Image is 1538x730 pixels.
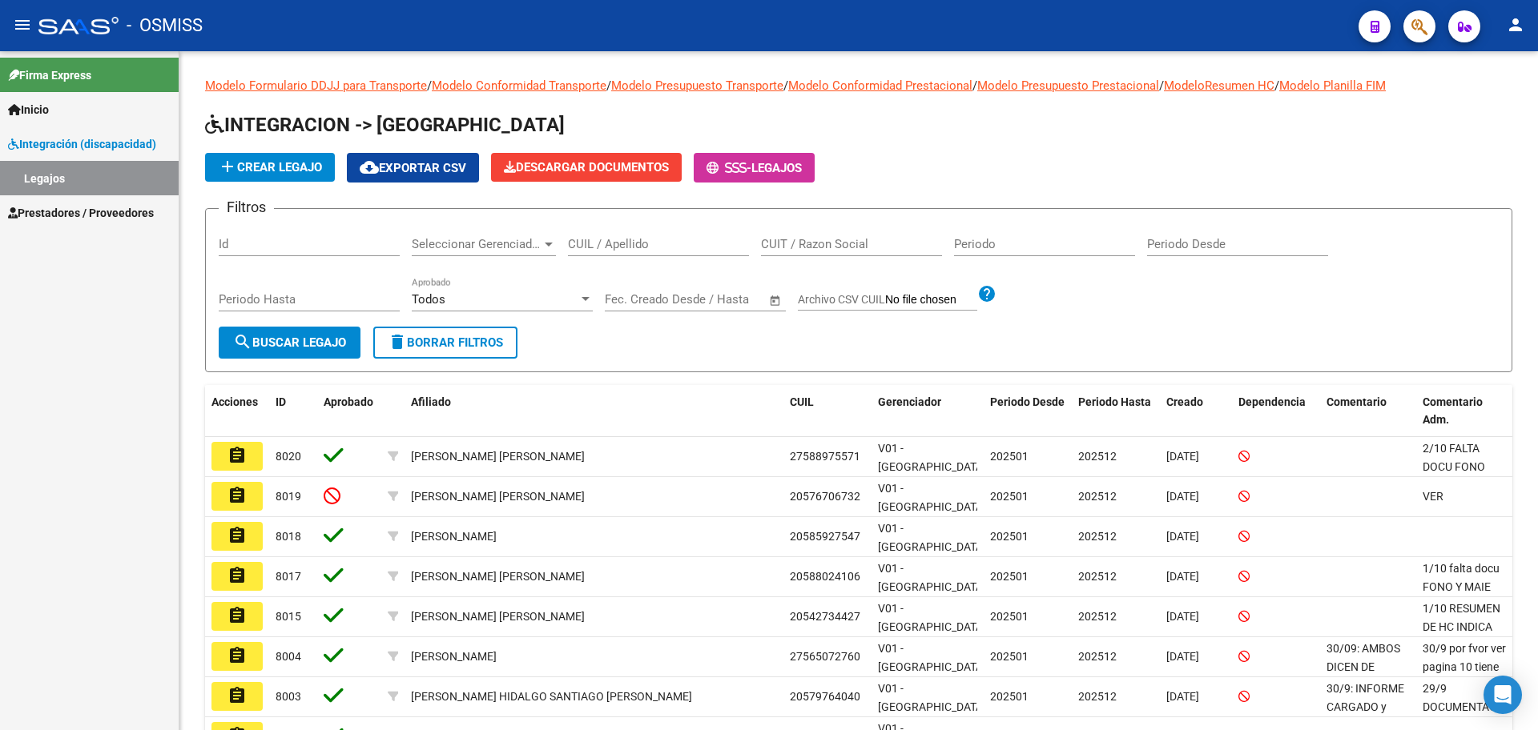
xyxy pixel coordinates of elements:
span: V01 - [GEOGRAPHIC_DATA] [878,482,986,513]
span: 20585927547 [790,530,860,543]
span: Todos [412,292,445,307]
h3: Filtros [219,196,274,219]
input: Fecha inicio [605,292,670,307]
span: [DATE] [1166,490,1199,503]
span: Comentario [1327,395,1387,408]
span: Borrar Filtros [388,335,503,350]
a: ModeloResumen HC [1164,78,1274,93]
span: V01 - [GEOGRAPHIC_DATA] [878,682,986,713]
mat-icon: cloud_download [360,158,379,177]
span: 202501 [990,570,1029,583]
span: 2/10 FALTA DOCU FONO [1423,442,1485,473]
span: Seleccionar Gerenciador [412,237,542,251]
datatable-header-cell: Acciones [205,385,269,438]
span: V01 - [GEOGRAPHIC_DATA] [878,642,986,673]
span: [DATE] [1166,690,1199,703]
span: Creado [1166,395,1203,408]
button: Buscar Legajo [219,327,360,359]
span: ID [276,395,286,408]
span: Aprobado [324,395,373,408]
span: 202501 [990,490,1029,503]
mat-icon: assignment [227,646,247,665]
mat-icon: assignment [227,526,247,545]
mat-icon: assignment [227,486,247,505]
span: V01 - [GEOGRAPHIC_DATA] [878,522,986,553]
span: 202512 [1078,490,1117,503]
span: - OSMISS [127,8,203,43]
span: 8015 [276,610,301,623]
datatable-header-cell: Afiliado [405,385,783,438]
span: 8003 [276,690,301,703]
span: Crear Legajo [218,160,322,174]
span: 202512 [1078,690,1117,703]
mat-icon: delete [388,332,407,351]
div: [PERSON_NAME] [411,527,497,546]
span: 20542734427 [790,610,860,623]
span: 202512 [1078,570,1117,583]
datatable-header-cell: Dependencia [1232,385,1320,438]
span: 8004 [276,650,301,663]
datatable-header-cell: Gerenciador [872,385,984,438]
span: V01 - [GEOGRAPHIC_DATA] [878,602,986,633]
span: V01 - [GEOGRAPHIC_DATA] [878,442,986,473]
span: Comentario Adm. [1423,395,1483,427]
button: -Legajos [694,153,815,182]
input: Archivo CSV CUIL [885,293,977,307]
button: Crear Legajo [205,153,335,182]
span: 8020 [276,450,301,463]
span: CUIL [790,395,814,408]
a: Modelo Presupuesto Transporte [611,78,783,93]
mat-icon: add [218,157,237,176]
datatable-header-cell: Comentario Adm. [1416,385,1512,438]
span: - [707,161,751,175]
span: Exportar CSV [360,161,466,175]
span: Acciones [211,395,258,408]
span: [DATE] [1166,650,1199,663]
datatable-header-cell: CUIL [783,385,872,438]
span: 202501 [990,610,1029,623]
datatable-header-cell: ID [269,385,317,438]
datatable-header-cell: Periodo Hasta [1072,385,1160,438]
input: Fecha fin [684,292,762,307]
span: 202512 [1078,650,1117,663]
span: [DATE] [1166,450,1199,463]
span: 8017 [276,570,301,583]
span: 202501 [990,690,1029,703]
div: [PERSON_NAME] [PERSON_NAME] [411,608,585,626]
span: 20588024106 [790,570,860,583]
button: Descargar Documentos [491,153,682,182]
span: 20576706732 [790,490,860,503]
span: [DATE] [1166,570,1199,583]
datatable-header-cell: Comentario [1320,385,1416,438]
a: Modelo Conformidad Prestacional [788,78,972,93]
span: 202501 [990,530,1029,543]
mat-icon: assignment [227,446,247,465]
span: VER [1423,490,1443,503]
button: Borrar Filtros [373,327,517,359]
a: Modelo Planilla FIM [1279,78,1386,93]
span: Gerenciador [878,395,941,408]
span: 27565072760 [790,650,860,663]
span: INTEGRACION -> [GEOGRAPHIC_DATA] [205,114,565,136]
a: Modelo Presupuesto Prestacional [977,78,1159,93]
button: Exportar CSV [347,153,479,182]
span: Firma Express [8,66,91,84]
span: 202512 [1078,610,1117,623]
span: Prestadores / Proveedores [8,204,154,222]
div: [PERSON_NAME] [PERSON_NAME] [411,568,585,586]
datatable-header-cell: Creado [1160,385,1232,438]
span: V01 - [GEOGRAPHIC_DATA] [878,562,986,593]
span: Buscar Legajo [233,335,346,350]
div: [PERSON_NAME] [411,648,497,666]
span: Integración (discapacidad) [8,135,156,153]
div: Open Intercom Messenger [1484,676,1522,714]
span: 8018 [276,530,301,543]
span: [DATE] [1166,530,1199,543]
span: Inicio [8,101,49,118]
span: [DATE] [1166,610,1199,623]
mat-icon: search [233,332,252,351]
span: 202501 [990,450,1029,463]
span: Legajos [751,161,802,175]
span: 8019 [276,490,301,503]
span: Dependencia [1238,395,1306,408]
